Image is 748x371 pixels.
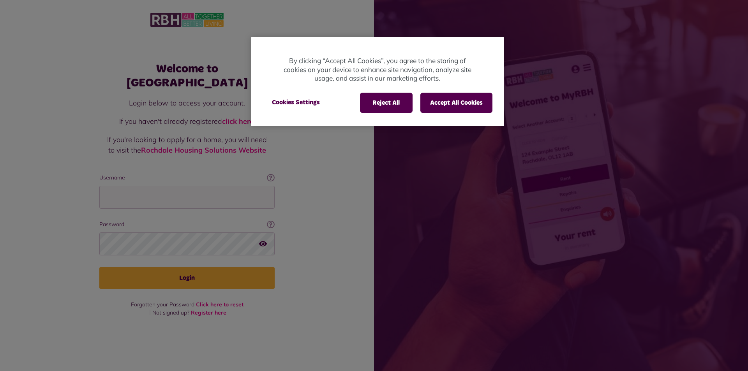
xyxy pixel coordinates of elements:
[420,93,492,113] button: Accept All Cookies
[263,93,329,112] button: Cookies Settings
[360,93,413,113] button: Reject All
[251,37,504,126] div: Cookie banner
[251,37,504,126] div: Privacy
[282,56,473,83] p: By clicking “Accept All Cookies”, you agree to the storing of cookies on your device to enhance s...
